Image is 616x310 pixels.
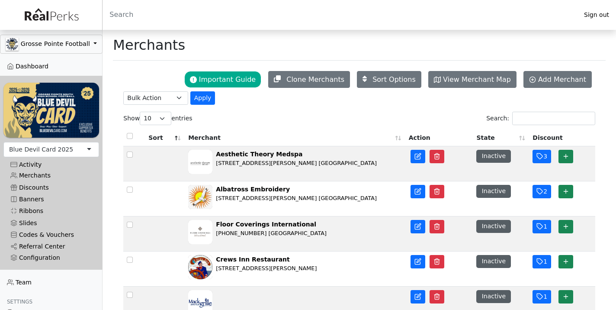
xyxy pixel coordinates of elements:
[3,194,99,205] a: Banners
[9,145,73,154] div: Blue Devil Card 2025
[3,181,99,193] a: Discounts
[268,71,350,88] button: Clone Merchants
[6,38,19,51] img: GAa1zriJJmkmu1qRtUwg8x1nQwzlKm3DoqW9UgYl.jpg
[538,75,586,84] span: Add Merchant
[190,91,215,105] button: Apply
[216,264,317,272] div: [STREET_ADDRESS][PERSON_NAME]
[113,37,185,53] h1: Merchants
[286,75,344,84] span: Clone Merchants
[188,220,212,244] img: lCcjtYvH4BaOKQSPOoSkJclAIsAATIAKvG1sYaph.png
[3,241,99,252] a: Referral Center
[103,4,577,25] input: Search
[577,9,616,21] a: Sign out
[10,161,92,168] div: Activity
[533,150,551,163] button: 3
[199,75,256,84] span: Important Guide
[216,159,377,167] div: [STREET_ADDRESS][PERSON_NAME] [GEOGRAPHIC_DATA]
[523,71,592,88] a: Add Merchant
[123,91,188,105] select: .form-select-sm example
[184,71,261,88] button: Important Guide
[476,185,511,197] button: Inactive
[140,112,171,125] select: Showentries
[3,217,99,229] a: Slides
[188,185,401,213] a: Albatross Embroidery [STREET_ADDRESS][PERSON_NAME] [GEOGRAPHIC_DATA]
[476,220,511,232] button: Inactive
[476,150,511,162] button: Inactive
[3,229,99,241] a: Codes & Vouchers
[185,128,405,146] th: Merchant: activate to sort column ascending
[188,255,212,279] img: 5NwYGiarg57GJcC4qSFZYzQQx4SbxwmXg3PFEnFX.png
[533,255,551,268] button: 1
[357,71,421,88] button: Sort Options
[7,299,32,305] span: Settings
[3,170,99,181] a: Merchants
[476,255,511,268] button: Inactive
[188,185,212,209] img: y9myRDWFk3Trh2oskp33SzQrDpG210x8IXJha352.jpg
[20,5,82,25] img: real_perks_logo-01.svg
[188,150,401,178] a: Aesthetic Theory Medspa [STREET_ADDRESS][PERSON_NAME] [GEOGRAPHIC_DATA]
[428,71,517,88] a: View Merchant Map
[188,220,401,248] a: Floor Coverings International [PHONE_NUMBER] [GEOGRAPHIC_DATA]
[512,112,595,125] input: Search:
[145,128,185,146] th: Sort: activate to sort column descending
[476,290,511,303] button: Inactive
[216,255,317,264] div: Crews Inn Restaurant
[486,112,595,125] label: Search:
[123,112,192,125] label: Show entries
[216,185,377,194] div: Albatross Embroidery
[3,205,99,217] a: Ribbons
[533,220,551,233] button: 1
[216,229,327,237] div: [PHONE_NUMBER] [GEOGRAPHIC_DATA]
[372,75,416,84] span: Sort Options
[3,83,99,137] img: WvZzOez5OCqmO91hHZfJL7W2tJ07LbGMjwPPNJwI.png
[188,150,212,174] img: rT68sBaw8aPE85LadKvNM4RMuXDdD6E9jeonjBUi.jpg
[473,128,529,146] th: State: activate to sort column ascending
[533,185,551,198] button: 2
[533,290,551,304] button: 1
[405,128,473,146] th: Action
[216,194,377,202] div: [STREET_ADDRESS][PERSON_NAME] [GEOGRAPHIC_DATA]
[529,128,595,146] th: Discount
[443,75,511,84] span: View Merchant Map
[188,255,401,283] a: Crews Inn Restaurant [STREET_ADDRESS][PERSON_NAME]
[10,254,92,262] div: Configuration
[216,150,377,159] div: Aesthetic Theory Medspa
[216,220,327,229] div: Floor Coverings International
